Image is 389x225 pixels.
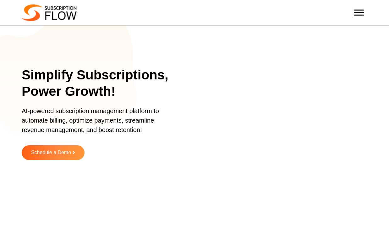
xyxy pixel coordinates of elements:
[22,4,77,21] img: Subscriptionflow
[31,150,71,155] span: Schedule a Demo
[354,9,364,15] button: Toggle Menu
[22,67,178,100] h1: Simplify Subscriptions, Power Growth!
[22,106,170,141] p: AI-powered subscription management platform to automate billing, optimize payments, streamline re...
[22,145,85,160] a: Schedule a Demo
